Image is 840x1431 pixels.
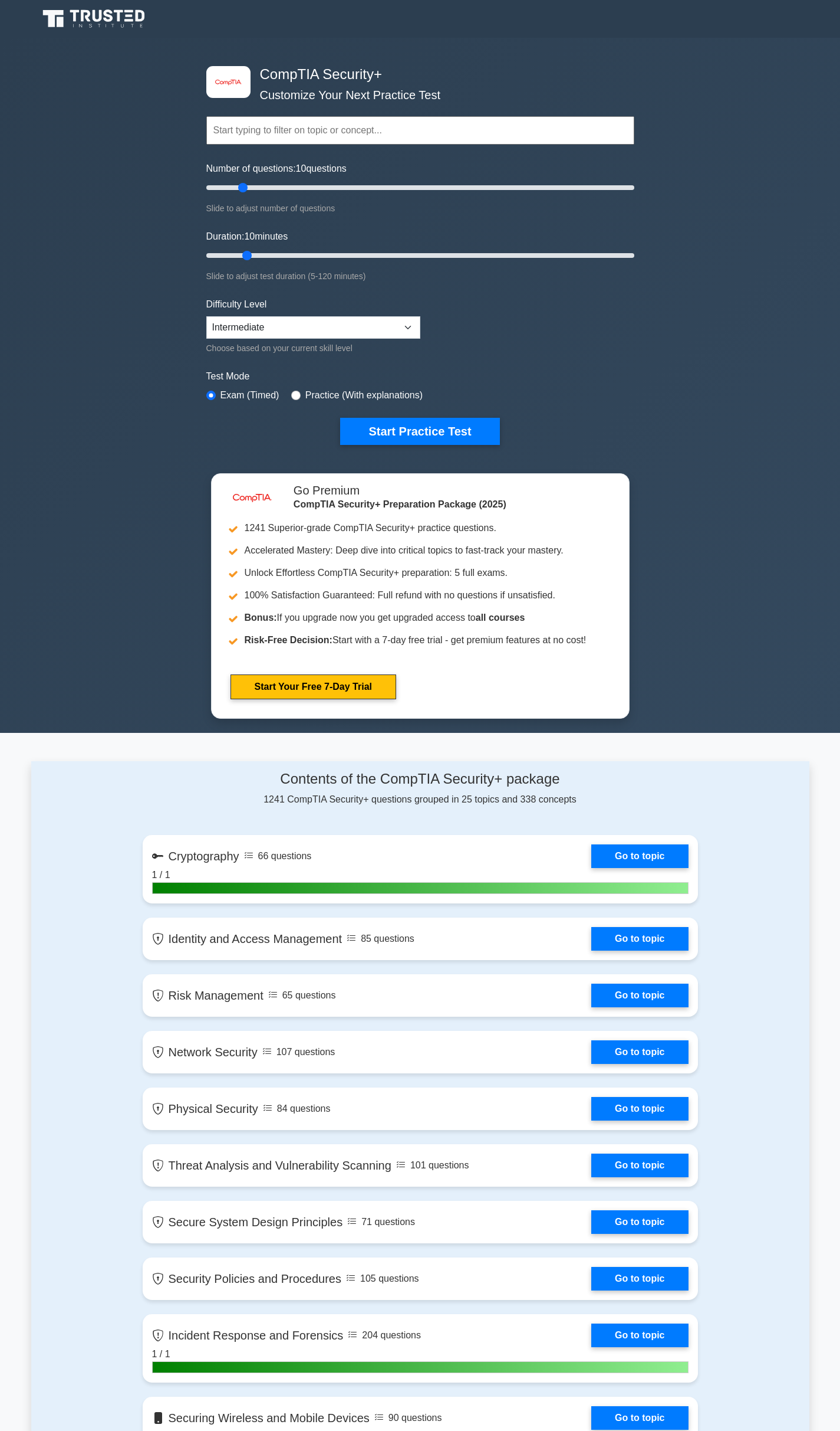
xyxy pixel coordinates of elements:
a: Go to topic [591,1324,688,1347]
h4: Contents of the CompTIA Security+ package [143,771,698,788]
a: Go to topic [591,844,688,868]
a: Go to topic [591,1210,688,1234]
div: Slide to adjust test duration (5-120 minutes) [206,269,634,283]
label: Test Mode [206,369,634,384]
a: Go to topic [591,1154,688,1177]
label: Practice (With explanations) [305,388,423,402]
label: Difficulty Level [206,297,267,312]
div: Slide to adjust number of questions [206,201,634,215]
a: Go to topic [591,1267,688,1291]
a: Start Your Free 7-Day Trial [230,674,396,699]
label: Exam (Timed) [220,388,279,402]
label: Number of questions: questions [206,162,347,176]
input: Start typing to filter on topic or concept... [206,116,634,145]
a: Go to topic [591,1040,688,1064]
div: 1241 CompTIA Security+ questions grouped in 25 topics and 338 concepts [143,771,698,807]
a: Go to topic [591,1097,688,1121]
h4: CompTIA Security+ [255,66,577,83]
label: Duration: minutes [206,230,288,244]
a: Go to topic [591,984,688,1007]
span: 10 [296,163,307,173]
div: Choose based on your current skill level [206,341,420,355]
a: Go to topic [591,927,688,951]
span: 10 [244,231,255,241]
a: Go to topic [591,1406,688,1430]
button: Start Practice Test [340,418,499,445]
